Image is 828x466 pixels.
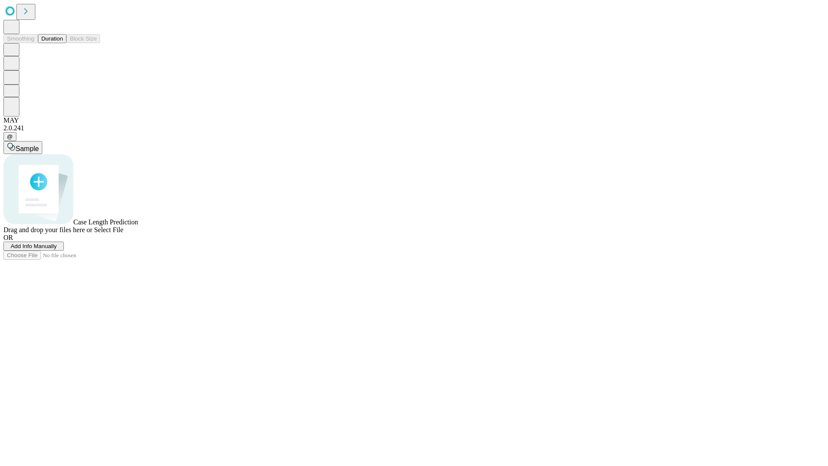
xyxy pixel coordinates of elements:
[3,34,38,43] button: Smoothing
[3,242,64,251] button: Add Info Manually
[16,145,39,152] span: Sample
[3,132,16,141] button: @
[3,234,13,241] span: OR
[7,133,13,140] span: @
[66,34,100,43] button: Block Size
[3,116,825,124] div: MAY
[3,226,92,233] span: Drag and drop your files here or
[3,141,42,154] button: Sample
[73,218,138,226] span: Case Length Prediction
[38,34,66,43] button: Duration
[3,124,825,132] div: 2.0.241
[94,226,123,233] span: Select File
[11,243,57,249] span: Add Info Manually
